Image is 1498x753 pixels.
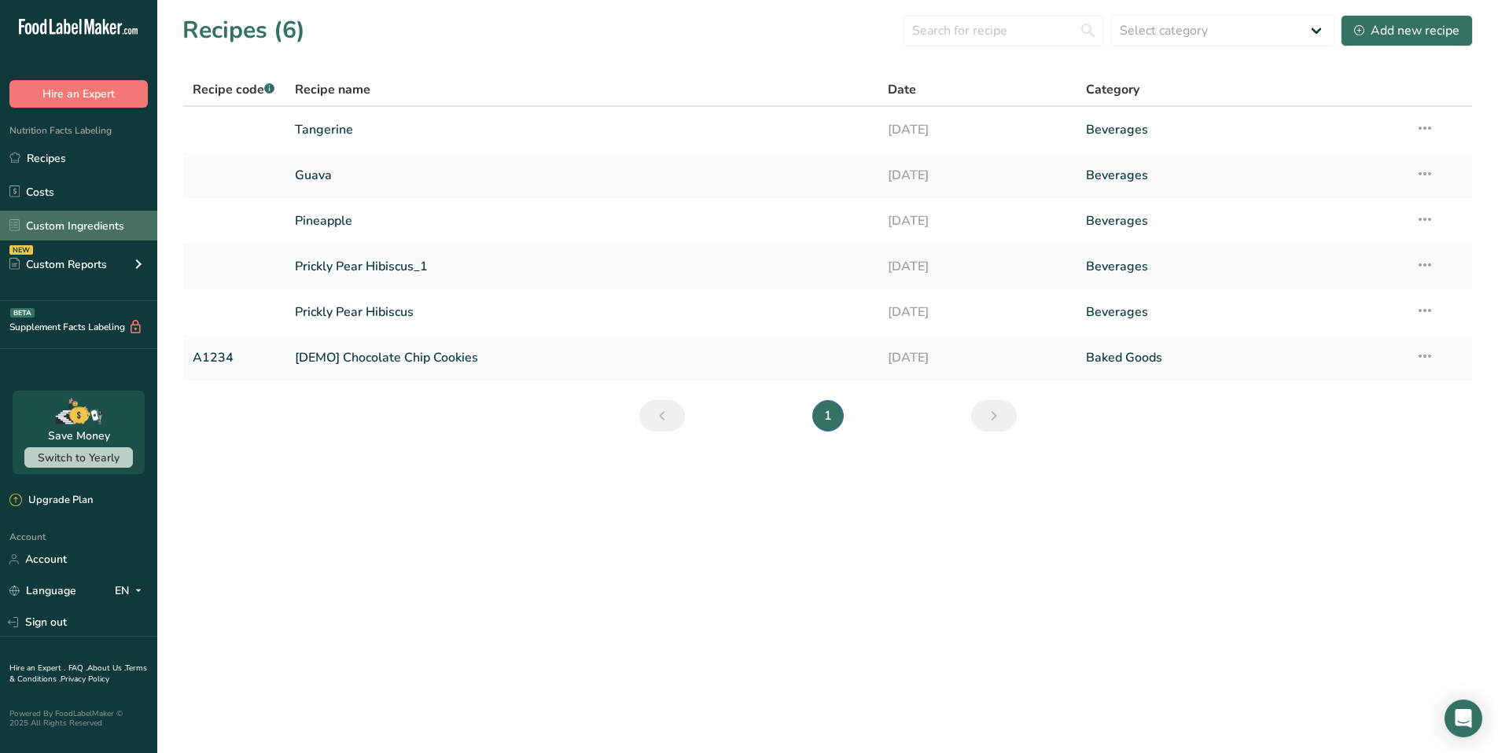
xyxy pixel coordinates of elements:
div: Upgrade Plan [9,493,93,509]
a: Terms & Conditions . [9,663,147,685]
a: [DATE] [888,341,1067,374]
a: Prickly Pear Hibiscus [295,296,870,329]
a: A1234 [193,341,276,374]
input: Search for recipe [903,15,1104,46]
a: FAQ . [68,663,87,674]
a: [DATE] [888,159,1067,192]
a: Beverages [1086,296,1397,329]
a: Pineapple [295,204,870,237]
a: [DATE] [888,204,1067,237]
h1: Recipes (6) [182,13,305,48]
div: BETA [10,308,35,318]
a: Privacy Policy [61,674,109,685]
div: Add new recipe [1354,21,1459,40]
span: Recipe code [193,81,274,98]
div: NEW [9,245,33,255]
div: EN [115,582,148,601]
a: [DEMO] Chocolate Chip Cookies [295,341,870,374]
span: Switch to Yearly [38,450,120,465]
a: Beverages [1086,113,1397,146]
div: Custom Reports [9,256,107,273]
a: Next page [971,400,1017,432]
div: Powered By FoodLabelMaker © 2025 All Rights Reserved [9,709,148,728]
a: Tangerine [295,113,870,146]
a: Previous page [639,400,685,432]
a: Guava [295,159,870,192]
span: Recipe name [295,80,370,99]
div: Save Money [48,428,110,444]
a: [DATE] [888,296,1067,329]
a: Beverages [1086,250,1397,283]
div: Open Intercom Messenger [1445,700,1482,737]
a: Language [9,577,76,604]
button: Switch to Yearly [24,447,133,468]
button: Hire an Expert [9,80,148,108]
span: Category [1086,80,1139,99]
a: Beverages [1086,204,1397,237]
a: [DATE] [888,250,1067,283]
span: Date [888,80,916,99]
a: Beverages [1086,159,1397,192]
a: About Us . [87,663,125,674]
a: [DATE] [888,113,1067,146]
a: Prickly Pear Hibiscus_1 [295,250,870,283]
a: Hire an Expert . [9,663,65,674]
button: Add new recipe [1341,15,1473,46]
a: Baked Goods [1086,341,1397,374]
